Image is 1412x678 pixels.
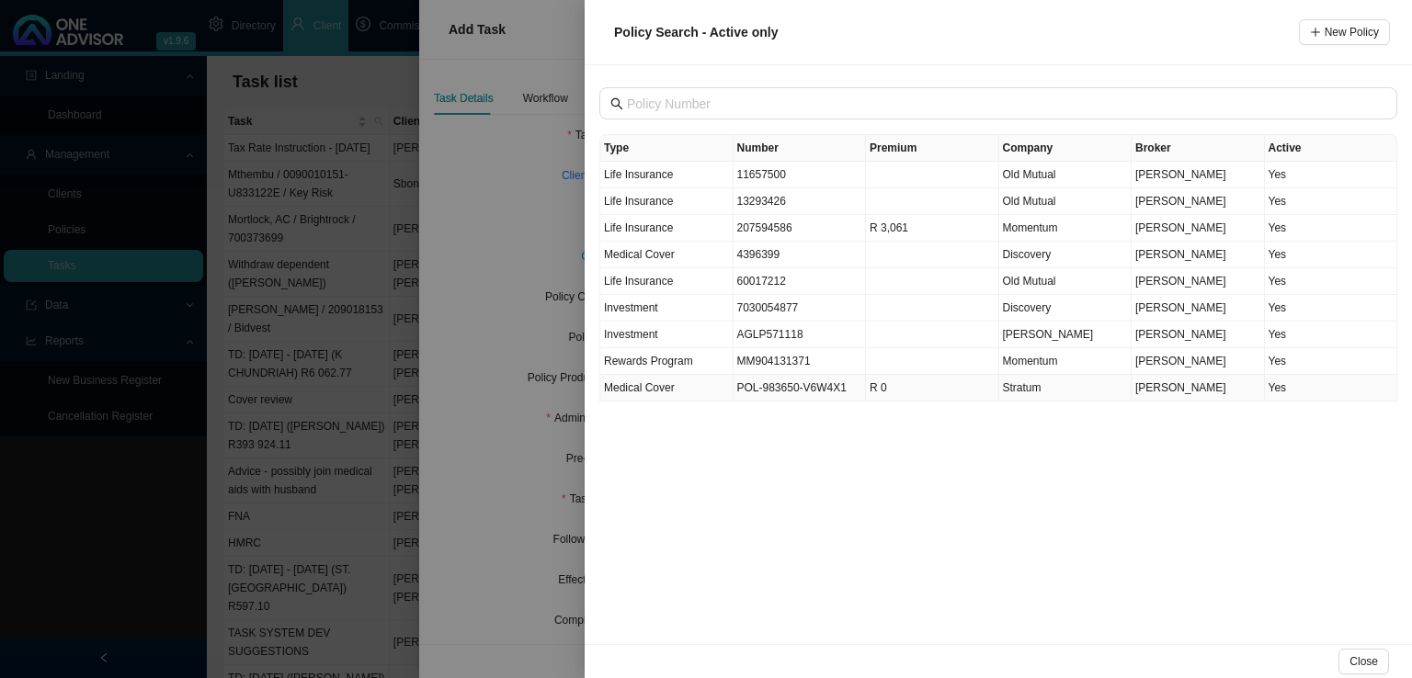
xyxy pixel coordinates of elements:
td: 11657500 [734,162,867,188]
button: New Policy [1299,19,1390,45]
span: Momentum [1003,355,1058,367]
span: Close [1349,652,1378,671]
td: 60017212 [734,268,867,295]
span: [PERSON_NAME] [1003,328,1094,341]
span: [PERSON_NAME] [1135,301,1226,314]
span: Discovery [1003,301,1052,314]
th: Active [1265,135,1398,162]
th: Broker [1132,135,1265,162]
td: 7030054877 [734,295,867,322]
td: 207594586 [734,215,867,242]
td: Yes [1265,162,1398,188]
td: Yes [1265,215,1398,242]
input: Policy Number [627,94,1373,114]
span: Investment [604,328,658,341]
td: Yes [1265,375,1398,401]
th: Company [999,135,1133,162]
span: Discovery [1003,248,1052,261]
span: Old Mutual [1003,195,1056,208]
span: Rewards Program [604,355,693,367]
span: plus [1310,27,1321,38]
td: Yes [1265,242,1398,268]
span: Life Insurance [604,168,673,181]
span: Investment [604,301,658,314]
td: Yes [1265,268,1398,295]
td: R 0 [866,375,999,401]
span: [PERSON_NAME] [1135,381,1226,394]
span: [PERSON_NAME] [1135,168,1226,181]
td: 13293426 [734,188,867,215]
td: Yes [1265,295,1398,322]
span: [PERSON_NAME] [1135,221,1226,234]
span: Policy Search - Active only [614,25,778,40]
th: Type [600,135,734,162]
th: Number [734,135,867,162]
span: Life Insurance [604,195,673,208]
td: POL-983650-V6W4X1 [734,375,867,401]
td: AGLP571118 [734,322,867,348]
span: [PERSON_NAME] [1135,275,1226,288]
td: MM904131371 [734,348,867,375]
span: New Policy [1325,23,1379,41]
td: Yes [1265,322,1398,348]
span: search [610,97,623,110]
span: Old Mutual [1003,275,1056,288]
span: [PERSON_NAME] [1135,328,1226,341]
td: 4396399 [734,242,867,268]
span: Stratum [1003,381,1042,394]
span: [PERSON_NAME] [1135,355,1226,367]
span: Life Insurance [604,221,673,234]
span: Life Insurance [604,275,673,288]
td: R 3,061 [866,215,999,242]
th: Premium [866,135,999,162]
span: [PERSON_NAME] [1135,195,1226,208]
span: Medical Cover [604,381,675,394]
span: Old Mutual [1003,168,1056,181]
td: Yes [1265,188,1398,215]
span: [PERSON_NAME] [1135,248,1226,261]
button: Close [1338,649,1389,674]
td: Yes [1265,348,1398,375]
span: Momentum [1003,221,1058,234]
span: Medical Cover [604,248,675,261]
